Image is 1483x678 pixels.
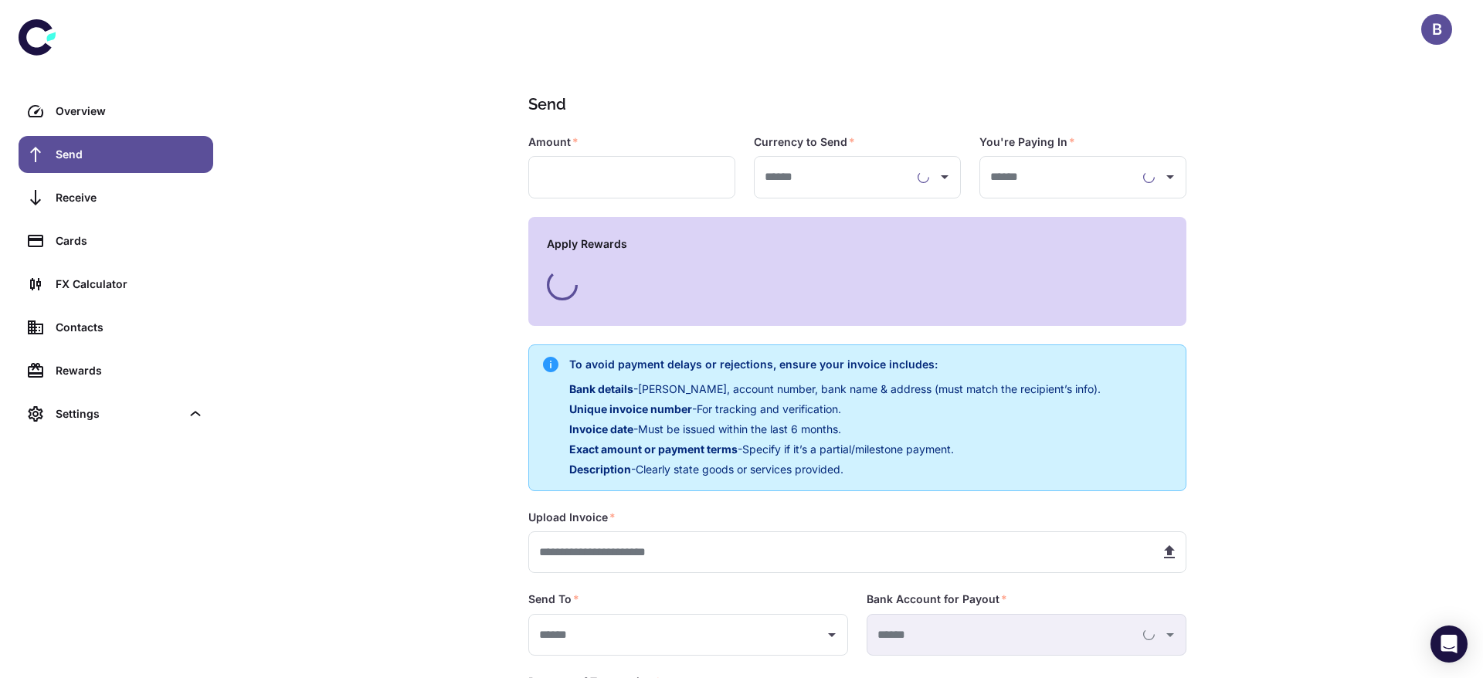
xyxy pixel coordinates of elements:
p: - Clearly state goods or services provided. [569,461,1101,478]
div: Rewards [56,362,204,379]
label: Amount [528,134,579,150]
span: Bank details [569,382,633,395]
div: Cards [56,232,204,249]
a: Rewards [19,352,213,389]
label: You're Paying In [979,134,1075,150]
p: - [PERSON_NAME], account number, bank name & address (must match the recipient’s info). [569,381,1101,398]
label: Bank Account for Payout [867,592,1007,607]
button: Open [1159,166,1181,188]
button: Open [934,166,955,188]
p: - Specify if it’s a partial/milestone payment. [569,441,1101,458]
a: Send [19,136,213,173]
label: Currency to Send [754,134,855,150]
p: - Must be issued within the last 6 months. [569,421,1101,438]
h6: Apply Rewards [547,236,1168,253]
a: Receive [19,179,213,216]
div: Send [56,146,204,163]
p: - For tracking and verification. [569,401,1101,418]
div: FX Calculator [56,276,204,293]
div: Contacts [56,319,204,336]
div: Settings [19,395,213,432]
div: Overview [56,103,204,120]
span: Invoice date [569,422,633,436]
span: Exact amount or payment terms [569,442,738,456]
button: B [1421,14,1452,45]
h1: Send [528,93,1180,116]
a: Overview [19,93,213,130]
span: Description [569,463,631,476]
a: Cards [19,222,213,259]
div: Open Intercom Messenger [1430,625,1468,663]
label: Upload Invoice [528,510,616,525]
div: Receive [56,189,204,206]
label: Send To [528,592,579,607]
button: Open [821,624,843,646]
a: Contacts [19,309,213,346]
a: FX Calculator [19,266,213,303]
h6: To avoid payment delays or rejections, ensure your invoice includes: [569,356,1101,373]
div: Settings [56,405,181,422]
span: Unique invoice number [569,402,692,415]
